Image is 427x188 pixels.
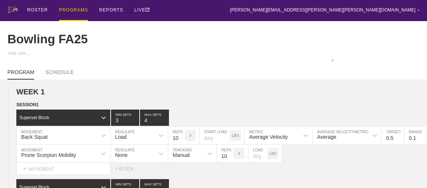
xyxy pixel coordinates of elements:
[21,134,48,140] div: Back Squat
[390,152,427,188] iframe: Chat Widget
[140,110,169,126] input: None
[23,165,26,172] span: +
[232,134,239,138] p: LBS
[317,134,336,140] div: Average
[270,152,277,156] p: LBS
[173,152,190,158] div: Manual
[21,152,76,158] div: Prone Scorpion Mobility
[200,127,230,144] input: Any
[189,134,192,138] p: #
[238,152,240,156] p: #
[115,166,141,171] div: + BLOCK
[248,145,267,162] input: Any
[115,152,127,158] div: None
[16,163,111,175] div: MOVEMENT
[45,69,74,79] a: SCHEDULE
[115,134,127,140] div: Load
[7,7,18,13] img: logo
[16,88,45,96] span: WEEK 1
[19,115,49,120] div: Superset Block
[7,69,34,80] a: PROGRAM
[249,134,288,140] div: Average Velocity
[16,102,39,107] span: SESSION 1
[417,8,420,13] div: ▼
